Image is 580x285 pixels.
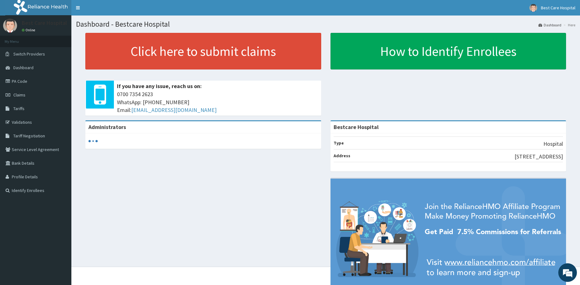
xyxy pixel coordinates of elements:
[22,20,67,26] p: Best Care Hospital
[334,123,379,131] strong: Bestcare Hospital
[515,153,563,161] p: [STREET_ADDRESS]
[88,136,98,146] svg: audio-loading
[117,90,318,114] span: 0700 7354 2623 WhatsApp: [PHONE_NUMBER] Email:
[13,133,45,139] span: Tariff Negotiation
[131,106,217,114] a: [EMAIL_ADDRESS][DOMAIN_NAME]
[538,22,561,28] a: Dashboard
[330,33,566,69] a: How to Identify Enrollees
[13,65,34,70] span: Dashboard
[117,82,202,90] b: If you have any issue, reach us on:
[541,5,575,11] span: Best Care Hospital
[3,19,17,33] img: User Image
[13,106,25,111] span: Tariffs
[88,123,126,131] b: Administrators
[543,140,563,148] p: Hospital
[85,33,321,69] a: Click here to submit claims
[76,20,575,28] h1: Dashboard - Bestcare Hospital
[22,28,37,32] a: Online
[562,22,575,28] li: Here
[334,153,350,158] b: Address
[334,140,344,146] b: Type
[529,4,537,12] img: User Image
[13,92,25,98] span: Claims
[13,51,45,57] span: Switch Providers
